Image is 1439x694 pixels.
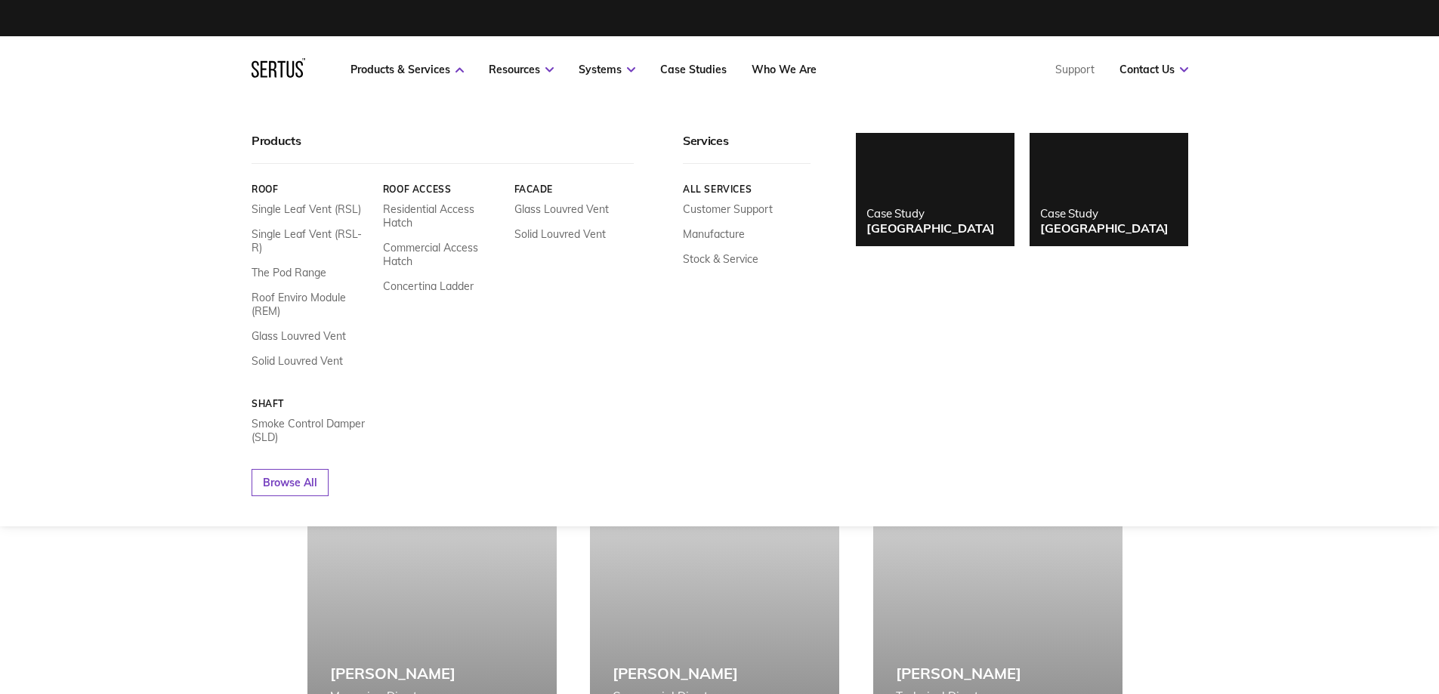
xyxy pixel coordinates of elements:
div: Products [252,133,634,164]
a: All services [683,184,811,195]
a: Glass Louvred Vent [514,202,608,216]
a: Commercial Access Hatch [382,241,502,268]
a: Case Study[GEOGRAPHIC_DATA] [856,133,1014,246]
div: [GEOGRAPHIC_DATA] [1040,221,1169,236]
a: Single Leaf Vent (RSL-R) [252,227,372,254]
a: Roof Enviro Module (REM) [252,291,372,318]
div: Services [683,133,811,164]
a: Systems [579,63,635,76]
div: Case Study [866,206,995,221]
div: [PERSON_NAME] [896,664,1021,683]
a: Stock & Service [683,252,758,266]
a: Case Studies [660,63,727,76]
a: Facade [514,184,634,195]
a: The Pod Range [252,266,326,279]
a: Manufacture [683,227,745,241]
a: Glass Louvred Vent [252,329,346,343]
a: Smoke Control Damper (SLD) [252,417,372,444]
a: Roof Access [382,184,502,195]
div: [GEOGRAPHIC_DATA] [866,221,995,236]
div: [PERSON_NAME] [613,664,738,683]
a: Contact Us [1119,63,1188,76]
a: Concertina Ladder [382,279,473,293]
a: Support [1055,63,1095,76]
a: Products & Services [350,63,464,76]
a: Case Study[GEOGRAPHIC_DATA] [1030,133,1188,246]
a: Solid Louvred Vent [252,354,343,368]
a: Shaft [252,398,372,409]
a: Customer Support [683,202,773,216]
a: Solid Louvred Vent [514,227,605,241]
div: [PERSON_NAME] [330,664,455,683]
a: Residential Access Hatch [382,202,502,230]
a: Browse All [252,469,329,496]
div: Case Study [1040,206,1169,221]
a: Roof [252,184,372,195]
a: Who We Are [752,63,817,76]
a: Resources [489,63,554,76]
a: Single Leaf Vent (RSL) [252,202,361,216]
